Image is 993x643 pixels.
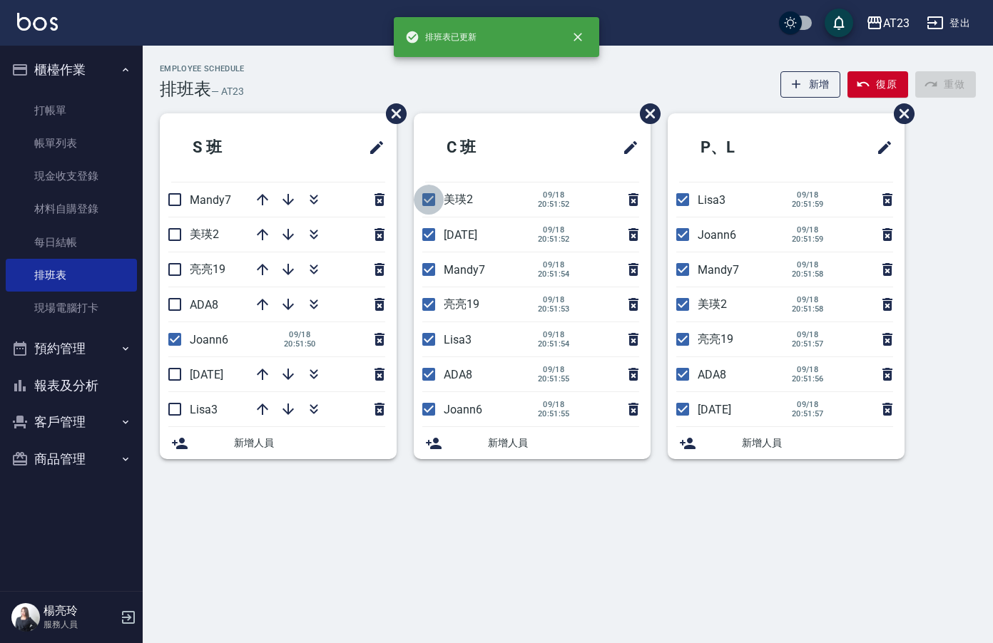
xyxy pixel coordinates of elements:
span: 美瑛2 [698,297,727,311]
span: 20:51:58 [792,269,824,279]
span: 09/18 [792,365,824,374]
div: AT23 [883,14,910,32]
span: 20:51:58 [792,304,824,314]
span: 09/18 [538,225,570,235]
span: 09/18 [792,190,824,200]
span: 修改班表的標題 [613,130,639,165]
span: 刪除班表 [629,93,663,135]
button: save [825,9,853,37]
span: 20:51:52 [538,235,570,244]
h2: S 班 [171,122,301,173]
span: 新增人員 [742,436,893,451]
span: 亮亮19 [698,332,733,346]
span: 09/18 [792,225,824,235]
span: 09/18 [792,400,824,409]
span: 20:51:56 [792,374,824,384]
h3: 排班表 [160,79,211,99]
span: 美瑛2 [444,192,473,206]
span: 09/18 [284,330,316,339]
h2: C 班 [425,122,555,173]
span: 20:51:52 [538,200,570,209]
span: 刪除班表 [883,93,917,135]
span: 09/18 [538,190,570,200]
span: 09/18 [792,295,824,304]
span: 20:51:55 [538,409,570,418]
span: 20:51:54 [538,269,570,279]
span: 刪除班表 [375,93,409,135]
button: 客戶管理 [6,403,137,441]
span: 09/18 [538,260,570,269]
span: 09/18 [538,365,570,374]
span: 09/18 [792,260,824,269]
p: 服務人員 [44,618,116,631]
button: AT23 [860,9,915,38]
button: 復原 [847,71,908,98]
span: 09/18 [792,330,824,339]
button: 新增 [780,71,841,98]
a: 材料自購登錄 [6,192,137,225]
span: 09/18 [538,400,570,409]
span: Joann6 [190,333,228,346]
span: 新增人員 [488,436,639,451]
a: 現場電腦打卡 [6,292,137,324]
span: 修改班表的標題 [867,130,893,165]
span: ADA8 [444,368,472,381]
h2: P、L [679,122,812,173]
button: 櫃檯作業 [6,51,137,88]
button: 報表及分析 [6,367,137,404]
div: 新增人員 [160,427,397,459]
span: Mandy7 [444,263,485,277]
h6: — AT23 [211,84,244,99]
span: [DATE] [698,403,731,416]
span: 排班表已更新 [405,30,477,44]
a: 打帳單 [6,94,137,127]
span: 美瑛2 [190,227,219,241]
span: 20:51:54 [538,339,570,349]
span: 09/18 [538,295,570,304]
span: Mandy7 [190,193,231,207]
span: ADA8 [698,368,726,381]
div: 新增人員 [668,427,905,459]
button: 預約管理 [6,330,137,367]
a: 排班表 [6,259,137,292]
a: 現金收支登錄 [6,160,137,192]
span: [DATE] [444,228,477,242]
span: [DATE] [190,368,223,381]
span: 20:51:57 [792,339,824,349]
a: 帳單列表 [6,127,137,160]
h5: 楊亮玲 [44,604,116,618]
span: 20:51:59 [792,235,824,244]
div: 新增人員 [414,427,651,459]
span: Joann6 [444,403,482,416]
a: 每日結帳 [6,226,137,259]
span: 20:51:57 [792,409,824,418]
span: Lisa3 [444,333,472,346]
button: 登出 [921,10,976,36]
img: Logo [17,13,58,31]
button: 商品管理 [6,441,137,478]
span: 20:51:55 [538,374,570,384]
span: 修改班表的標題 [360,130,385,165]
span: 亮亮19 [190,262,225,276]
span: 09/18 [538,330,570,339]
span: 20:51:50 [284,339,316,349]
span: ADA8 [190,298,218,312]
span: Joann6 [698,228,736,242]
span: 20:51:53 [538,304,570,314]
h2: Employee Schedule [160,64,245,73]
span: Lisa3 [698,193,725,207]
img: Person [11,603,40,632]
span: Mandy7 [698,263,739,277]
span: 20:51:59 [792,200,824,209]
button: close [562,21,594,53]
span: Lisa3 [190,403,218,416]
span: 新增人員 [234,436,385,451]
span: 亮亮19 [444,297,479,311]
